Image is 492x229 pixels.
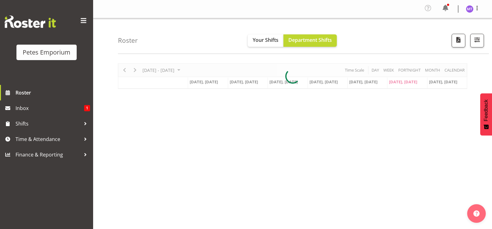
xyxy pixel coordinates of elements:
span: Time & Attendance [16,134,81,144]
span: 1 [84,105,90,111]
img: help-xxl-2.png [473,210,480,217]
span: Your Shifts [253,37,278,43]
span: Inbox [16,103,84,113]
button: Filter Shifts [470,34,484,47]
span: Feedback [483,99,489,121]
div: Petes Emporium [23,48,70,57]
span: Finance & Reporting [16,150,81,159]
img: mya-taupawa-birkhead5814.jpg [466,5,473,13]
button: Your Shifts [248,34,283,47]
h4: Roster [118,37,138,44]
button: Download a PDF of the roster according to the set date range. [452,34,465,47]
span: Department Shifts [288,37,332,43]
span: Roster [16,88,90,97]
button: Feedback - Show survey [480,93,492,135]
img: Rosterit website logo [5,15,56,28]
span: Shifts [16,119,81,128]
button: Department Shifts [283,34,337,47]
